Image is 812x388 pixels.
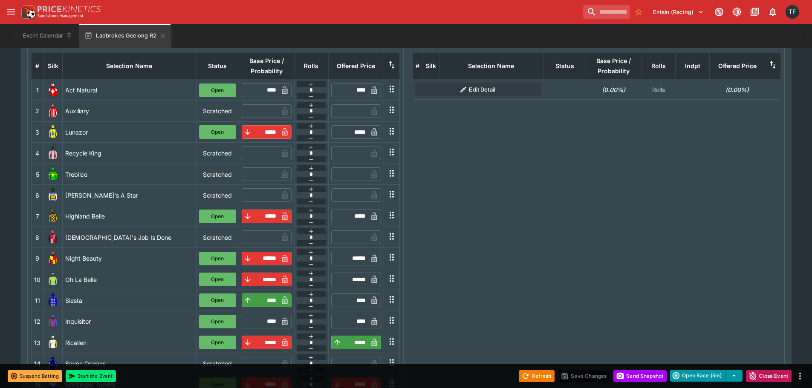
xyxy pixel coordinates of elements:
[199,359,236,368] p: Scratched
[786,5,799,19] div: Tom Flynn
[632,5,645,19] button: No Bookmarks
[32,143,43,164] td: 4
[415,83,541,96] button: Edit Detail
[32,80,43,101] td: 1
[63,80,196,101] td: Act Natural
[199,315,236,328] button: Open
[63,290,196,311] td: Siesta
[196,53,239,80] th: Status
[729,4,745,20] button: Toggle light/dark mode
[46,167,60,181] img: runner 5
[46,357,60,371] img: runner 14
[199,336,236,349] button: Open
[46,252,60,265] img: runner 9
[644,85,673,94] p: Rolls
[63,101,196,121] td: Auxiliary
[199,191,236,200] p: Scratched
[63,248,196,269] td: Night Beauty
[19,3,36,20] img: PriceKinetics Logo
[38,6,101,12] img: PriceKinetics
[32,164,43,184] td: 5
[712,85,763,94] h6: (0.00%)
[519,370,555,382] button: Refresh
[3,4,19,20] button: open drawer
[422,53,439,80] th: Silk
[746,370,792,382] button: Close Event
[795,371,805,381] button: more
[32,53,43,80] th: #
[38,14,84,18] img: Sportsbook Management
[199,106,236,115] p: Scratched
[8,370,62,382] button: Suspend Betting
[32,227,43,248] td: 8
[765,4,780,20] button: Notifications
[46,125,60,139] img: runner 3
[63,269,196,290] td: Oh La Belle
[32,332,43,353] td: 13
[670,370,743,382] div: split button
[439,53,543,80] th: Selection Name
[46,188,60,202] img: runner 6
[710,53,765,80] th: Offered Price
[46,210,60,223] img: runner 7
[239,53,294,80] th: Base Price / Probability
[589,85,639,94] h6: (0.00%)
[199,83,236,97] button: Open
[583,5,630,19] input: search
[328,53,384,80] th: Offered Price
[63,143,196,164] td: Recycle King
[642,53,676,80] th: Rolls
[32,122,43,143] td: 3
[66,370,116,382] button: Start the Event
[32,353,43,374] td: 14
[199,233,236,242] p: Scratched
[63,227,196,248] td: [DEMOGRAPHIC_DATA]'s Job Is Done
[63,206,196,227] td: Highland Belle
[783,3,802,21] button: Tom Flynn
[46,104,60,118] img: runner 2
[199,125,236,139] button: Open
[63,122,196,143] td: Lunazor
[18,24,78,48] button: Event Calendar
[199,293,236,307] button: Open
[32,269,43,290] td: 10
[199,210,236,223] button: Open
[32,206,43,227] td: 7
[613,370,667,382] button: Send Snapshot
[63,311,196,332] td: Inquisitor
[79,24,171,48] button: Ladbrokes Geelong R2
[46,315,60,328] img: runner 12
[46,147,60,160] img: runner 4
[648,5,709,19] button: Select Tenant
[46,293,60,307] img: runner 11
[63,353,196,374] td: Seven Oceans
[63,53,196,80] th: Selection Name
[676,53,710,80] th: Independent
[32,311,43,332] td: 12
[32,290,43,311] td: 11
[747,4,763,20] button: Documentation
[46,230,60,244] img: runner 8
[199,149,236,158] p: Scratched
[711,4,727,20] button: Connected to PK
[670,370,725,382] button: Open Race (5m)
[543,53,586,80] th: Status
[43,53,63,80] th: Silk
[32,101,43,121] td: 2
[63,164,196,184] td: Trebilco
[63,185,196,206] td: [PERSON_NAME]'s A Star
[46,336,60,349] img: runner 13
[32,248,43,269] td: 9
[63,332,196,353] td: Ricallen
[199,170,236,179] p: Scratched
[586,53,642,80] th: Base Price / Probability
[294,53,328,80] th: Rolls
[46,83,60,97] img: runner 1
[46,273,60,286] img: runner 10
[725,370,743,382] button: select merge strategy
[199,273,236,286] button: Open
[32,185,43,206] td: 6
[413,53,422,80] th: #
[199,252,236,265] button: Open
